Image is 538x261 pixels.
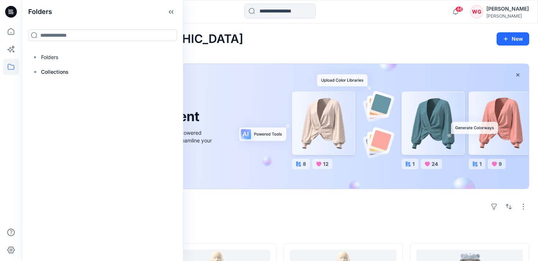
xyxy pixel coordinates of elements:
span: 46 [455,6,463,12]
button: New [497,32,529,46]
div: [PERSON_NAME] [486,13,529,19]
div: [PERSON_NAME] [486,4,529,13]
p: Collections [41,68,69,76]
div: WG [470,5,483,18]
h4: Styles [31,227,529,236]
